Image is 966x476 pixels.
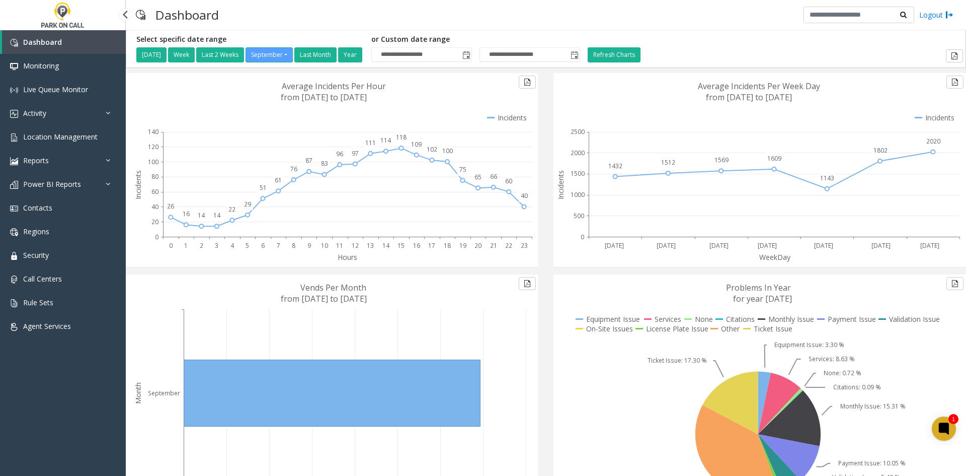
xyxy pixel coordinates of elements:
span: Contacts [23,203,52,213]
text: 1143 [820,174,834,182]
text: for year [DATE] [733,293,792,304]
text: 76 [290,165,297,173]
text: 1609 [767,154,781,163]
text: 96 [336,150,343,158]
text: 2000 [571,149,585,157]
text: Average Incidents Per Week Day [698,81,820,92]
text: 14 [198,211,205,220]
text: 102 [427,145,437,154]
button: Last 2 Weeks [196,47,244,62]
text: 100 [442,147,453,155]
text: 60 [505,177,512,185]
text: 7 [277,241,280,250]
text: 2 [200,241,203,250]
text: 11 [336,241,343,250]
text: September [148,389,180,397]
button: Week [168,47,195,62]
button: Last Month [294,47,337,62]
text: Equipment Issue: 3.30 % [774,341,844,349]
text: 83 [321,159,328,168]
text: 23 [521,241,528,250]
a: Dashboard [2,30,126,54]
text: 40 [151,202,158,211]
h5: Select specific date range [136,35,364,44]
text: Vends Per Month [300,282,366,293]
text: 114 [380,136,391,145]
text: [DATE] [657,241,676,250]
img: 'icon' [10,205,18,213]
button: [DATE] [136,47,167,62]
text: 40 [521,191,528,200]
text: 21 [490,241,497,250]
img: 'icon' [10,276,18,284]
img: 'icon' [10,86,18,94]
button: Export to pdf [946,49,963,62]
text: 1432 [608,162,622,170]
img: 'icon' [10,62,18,71]
text: 3 [215,241,218,250]
text: Average Incidents Per Hour [282,81,386,92]
text: 100 [148,158,158,166]
text: 19 [459,241,466,250]
text: Ticket Issue: 17.30 % [648,356,707,365]
text: 75 [459,165,466,174]
text: Incidents [133,170,143,199]
text: 61 [275,176,282,184]
text: 29 [244,200,251,209]
text: [DATE] [814,241,833,250]
text: [DATE] [871,241,891,250]
text: Month [133,382,143,404]
text: 5 [246,241,249,250]
text: 18 [444,241,451,250]
img: 'icon' [10,252,18,260]
span: Reports [23,156,49,165]
text: 120 [148,143,158,151]
span: Live Queue Monitor [23,85,88,94]
span: Toggle popup [460,48,471,62]
text: Citations: 0.09 % [833,383,881,391]
h3: Dashboard [150,3,224,27]
text: 1802 [873,146,888,155]
text: None: 0.72 % [824,369,861,377]
span: Toggle popup [569,48,580,62]
button: Export to pdf [519,76,536,89]
button: Export to pdf [519,277,536,290]
img: 'icon' [10,181,18,189]
text: [DATE] [605,241,624,250]
div: 1 [948,414,958,424]
img: 'icon' [10,299,18,307]
img: 'icon' [10,133,18,142]
text: 20 [151,218,158,226]
text: 66 [490,172,497,181]
text: Payment Issue: 10.05 % [838,459,906,467]
text: 16 [413,241,420,250]
text: 2020 [926,137,940,146]
text: from [DATE] to [DATE] [706,92,792,103]
text: 140 [148,127,158,136]
text: [DATE] [758,241,777,250]
span: Security [23,250,49,260]
text: 20 [474,241,481,250]
text: 6 [261,241,265,250]
span: Dashboard [23,37,62,47]
text: 10 [321,241,328,250]
a: Logout [919,10,953,20]
text: 22 [505,241,512,250]
text: Problems In Year [726,282,791,293]
text: Hours [338,252,357,262]
text: 14 [382,241,390,250]
text: 0 [169,241,173,250]
text: 1 [184,241,188,250]
text: 9 [307,241,311,250]
span: Call Centers [23,274,62,284]
button: Refresh Charts [588,47,640,62]
button: Year [338,47,362,62]
img: 'icon' [10,39,18,47]
button: September [246,47,293,62]
text: 22 [228,205,235,214]
text: 80 [151,172,158,181]
span: Power BI Reports [23,179,81,189]
text: 4 [230,241,234,250]
text: [DATE] [920,241,939,250]
span: Monitoring [23,61,59,71]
